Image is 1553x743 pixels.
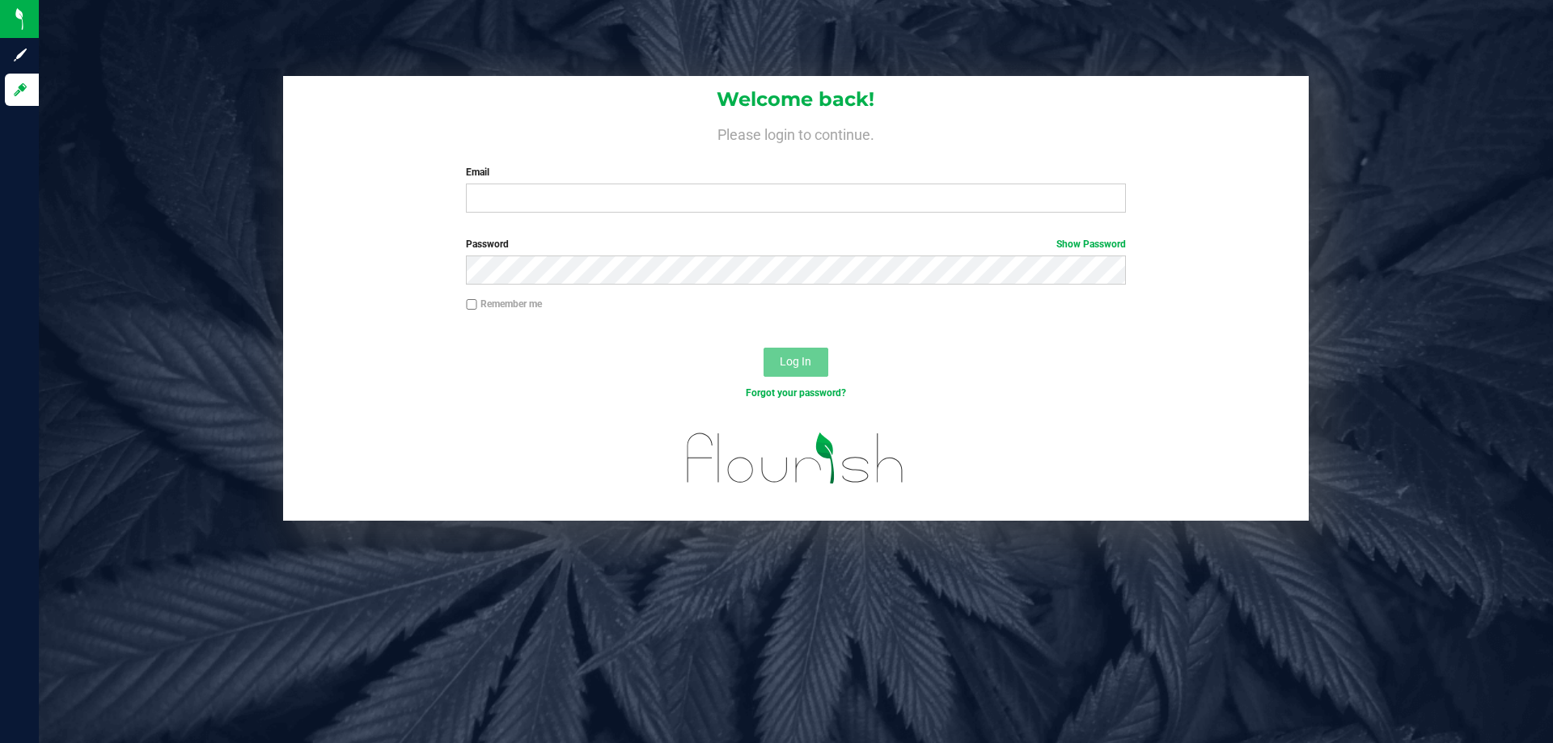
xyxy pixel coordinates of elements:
[466,239,509,250] span: Password
[780,355,811,368] span: Log In
[283,89,1309,110] h1: Welcome back!
[283,123,1309,142] h4: Please login to continue.
[466,165,1125,179] label: Email
[1056,239,1126,250] a: Show Password
[667,417,924,500] img: flourish_logo.svg
[764,348,828,377] button: Log In
[466,299,477,310] input: Remember me
[466,297,542,311] label: Remember me
[12,82,28,98] inline-svg: Log in
[12,47,28,63] inline-svg: Sign up
[746,387,846,399] a: Forgot your password?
